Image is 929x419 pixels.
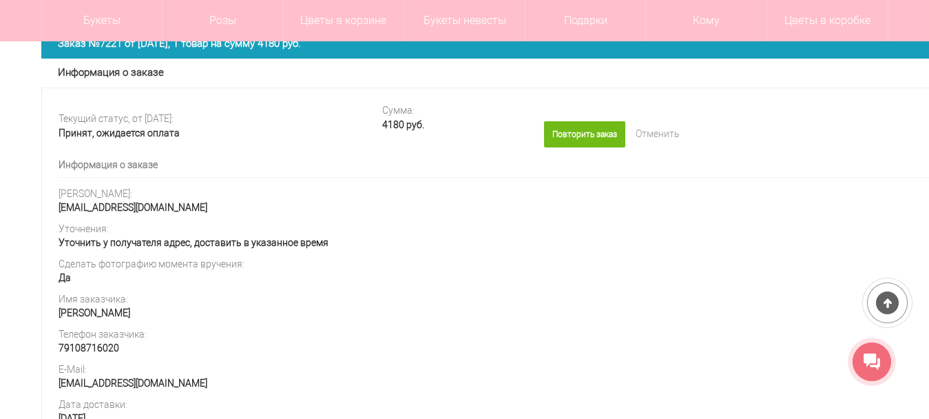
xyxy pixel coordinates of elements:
[627,128,688,139] a: Отменить
[382,116,534,130] div: 4180 руб.
[58,37,302,50] span: Заказ №7221 от [DATE], 1 товар на сумму 4180 руб.
[544,121,625,147] a: Повторить заказ
[382,105,534,116] div: Сумма:
[59,124,362,139] div: Принят, ожидается оплата
[59,113,362,124] div: Текущий статус, от [DATE]:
